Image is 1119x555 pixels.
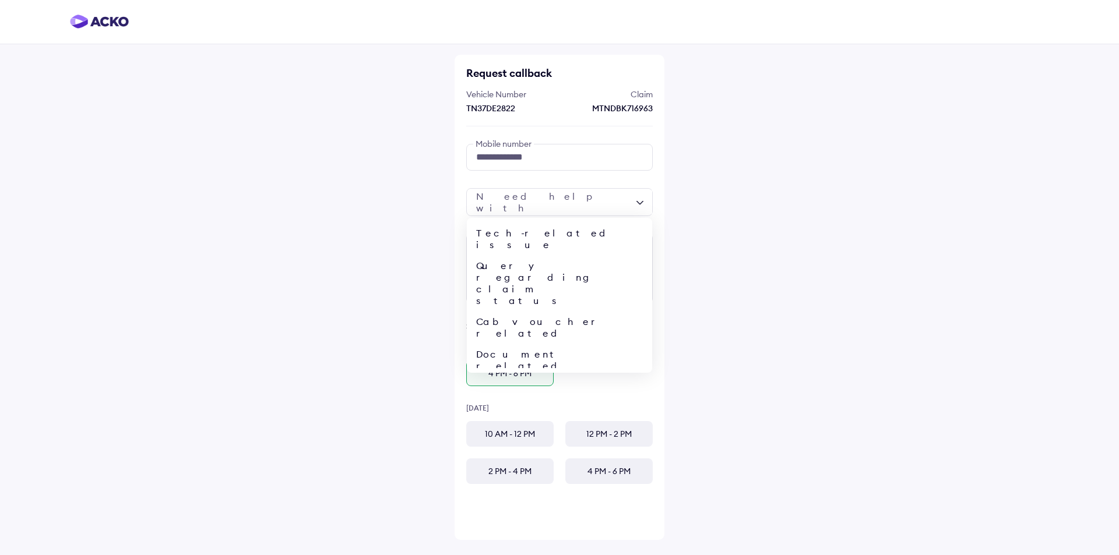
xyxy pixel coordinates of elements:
[466,360,554,386] div: 4 PM - 6 PM
[466,102,557,114] div: TN37DE2822
[466,66,653,80] div: Request callback
[467,344,652,376] div: Document related
[70,15,129,29] img: horizontal-gradient.png
[562,102,653,114] div: MTNDBK716963
[467,255,652,311] div: Query regarding claim status
[467,311,652,344] div: Cab voucher related
[466,421,554,447] div: 10 AM - 12 PM
[466,343,653,352] div: [DATE]
[565,421,653,447] div: 12 PM - 2 PM
[562,89,653,100] div: Claim
[466,321,653,331] div: Select a timeslot
[466,89,557,100] div: Vehicle Number
[466,458,554,484] div: 2 PM - 4 PM
[466,404,653,412] div: [DATE]
[467,222,652,255] div: Tech-related issue
[565,458,653,484] div: 4 PM - 6 PM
